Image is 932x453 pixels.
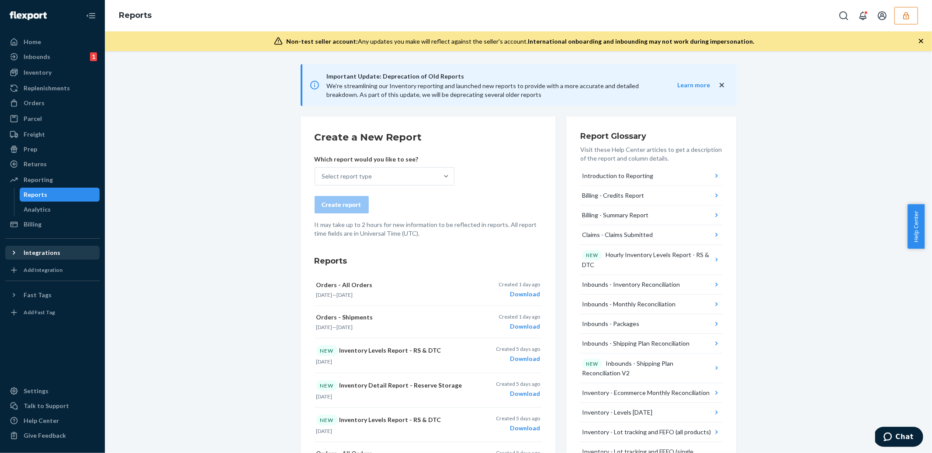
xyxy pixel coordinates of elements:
p: Created 5 days ago [496,380,540,388]
a: Reports [119,10,152,20]
a: Analytics [20,202,100,216]
div: Download [496,389,540,398]
div: NEW [316,345,338,356]
div: Introduction to Reporting [582,172,653,180]
p: Inventory Levels Report - RS & DTC [316,345,464,356]
a: Settings [5,384,100,398]
a: Returns [5,157,100,171]
a: Billing [5,217,100,231]
div: Talk to Support [24,402,69,410]
button: Inventory - Ecommerce Monthly Reconciliation [580,383,723,403]
p: NEW [586,252,598,259]
div: Billing - Summary Report [582,211,648,220]
time: [DATE] [316,358,333,365]
button: Inbounds - Inventory Reconciliation [580,275,723,295]
time: [DATE] [316,324,333,330]
div: Home [24,38,41,46]
div: Replenishments [24,84,70,93]
div: Freight [24,130,45,139]
p: Orders - Shipments [316,313,464,322]
a: Help Center [5,414,100,428]
div: Download [499,322,540,331]
h3: Reports [315,255,542,267]
span: International onboarding and inbounding may not work during impersonation. [528,38,754,45]
div: Give Feedback [24,431,66,440]
div: Any updates you make will reflect against the seller's account. [286,37,754,46]
a: Inbounds1 [5,50,100,64]
a: Inventory [5,65,100,79]
button: Inventory - Levels [DATE] [580,403,723,422]
div: Inventory - Lot tracking and FEFO (all products) [582,428,711,436]
button: NEWInventory Detail Report - Reserve Storage[DATE]Created 5 days agoDownload [315,373,542,408]
p: Created 5 days ago [496,415,540,422]
p: Created 1 day ago [499,313,540,320]
div: Settings [24,387,49,395]
div: Inbounds - Shipping Plan Reconciliation V2 [582,359,713,378]
div: Add Fast Tag [24,309,55,316]
time: [DATE] [337,324,353,330]
button: Orders - All Orders[DATE]—[DATE]Created 1 day agoDownload [315,274,542,306]
p: Orders - All Orders [316,281,464,289]
img: Flexport logo [10,11,47,20]
button: Billing - Credits Report [580,186,723,206]
a: Reporting [5,173,100,187]
button: NEWHourly Inventory Levels Report - RS & DTC [580,245,723,275]
div: Inbounds [24,52,50,61]
div: Billing [24,220,42,229]
div: Prep [24,145,37,154]
button: Talk to Support [5,399,100,413]
a: Freight [5,127,100,141]
button: Give Feedback [5,429,100,443]
button: Learn more [660,81,710,89]
time: [DATE] [316,393,333,400]
a: Home [5,35,100,49]
span: Non-test seller account: [286,38,358,45]
button: Orders - Shipments[DATE]—[DATE]Created 1 day agoDownload [315,306,542,338]
a: Parcel [5,112,100,126]
button: close [717,81,726,90]
div: Help Center [24,416,59,425]
p: Inventory Detail Report - Reserve Storage [316,380,464,391]
button: Open Search Box [835,7,852,24]
button: Introduction to Reporting [580,166,723,186]
button: Claims - Claims Submitted [580,225,723,245]
p: — [316,323,464,331]
a: Replenishments [5,81,100,95]
button: Integrations [5,246,100,260]
div: Analytics [24,205,51,214]
p: Inventory Levels Report - RS & DTC [316,415,464,426]
button: Open notifications [854,7,872,24]
button: Close Navigation [82,7,100,24]
p: Which report would you like to see? [315,155,454,164]
button: NEWInbounds - Shipping Plan Reconciliation V2 [580,353,723,384]
a: Prep [5,142,100,156]
div: Claims - Claims Submitted [582,230,653,239]
button: Inbounds - Packages [580,314,723,334]
div: Select report type [322,172,372,181]
p: Visit these Help Center articles to get a description of the report and column details. [580,145,723,163]
a: Add Fast Tag [5,305,100,319]
div: Download [496,354,540,363]
div: Orders [24,99,45,107]
p: It may take up to 2 hours for new information to be reflected in reports. All report time fields ... [315,220,542,238]
span: Important Update: Deprecation of Old Reports [327,71,660,82]
p: Created 1 day ago [499,281,540,288]
button: Inventory - Lot tracking and FEFO (all products) [580,422,723,442]
div: Download [499,290,540,299]
div: NEW [316,415,338,426]
a: Reports [20,188,100,202]
iframe: Opens a widget where you can chat to one of our agents [875,427,923,449]
div: Inventory - Levels [DATE] [582,408,652,417]
div: 1 [90,52,97,61]
div: Reports [24,190,48,199]
button: NEWInventory Levels Report - RS & DTC[DATE]Created 5 days agoDownload [315,338,542,373]
div: Create report [322,200,361,209]
a: Add Integration [5,263,100,277]
div: Add Integration [24,266,62,274]
button: NEWInventory Levels Report - RS & DTC[DATE]Created 5 days agoDownload [315,408,542,442]
div: NEW [316,380,338,391]
button: Billing - Summary Report [580,206,723,225]
button: Fast Tags [5,288,100,302]
div: Inbounds - Shipping Plan Reconciliation [582,339,689,348]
